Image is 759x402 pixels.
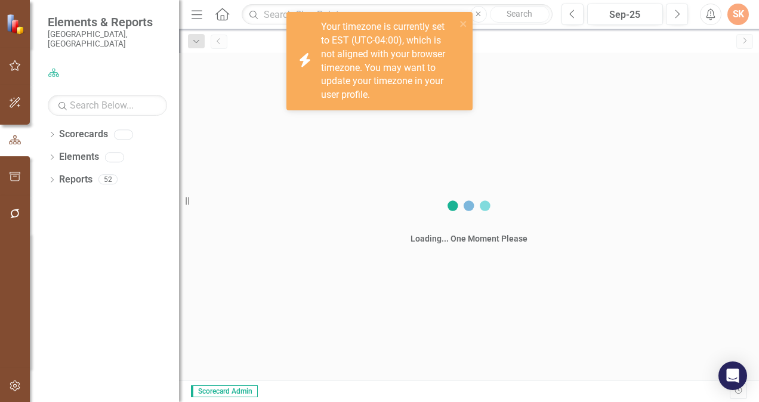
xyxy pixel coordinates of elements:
img: ClearPoint Strategy [6,13,27,35]
div: Your timezone is currently set to EST (UTC-04:00), which is not aligned with your browser timezon... [321,20,456,102]
div: Open Intercom Messenger [718,361,747,390]
a: Reports [59,173,92,187]
a: Elements [59,150,99,164]
a: Scorecards [59,128,108,141]
div: 52 [98,175,118,185]
button: Sep-25 [587,4,663,25]
span: Scorecard Admin [191,385,258,397]
button: close [459,17,468,30]
div: Sep-25 [591,8,659,22]
span: Search [507,9,532,18]
small: [GEOGRAPHIC_DATA], [GEOGRAPHIC_DATA] [48,29,167,49]
button: Search [490,6,550,23]
input: Search Below... [48,95,167,116]
span: Elements & Reports [48,15,167,29]
button: SK [727,4,749,25]
input: Search ClearPoint... [242,4,553,25]
div: Loading... One Moment Please [411,233,527,245]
